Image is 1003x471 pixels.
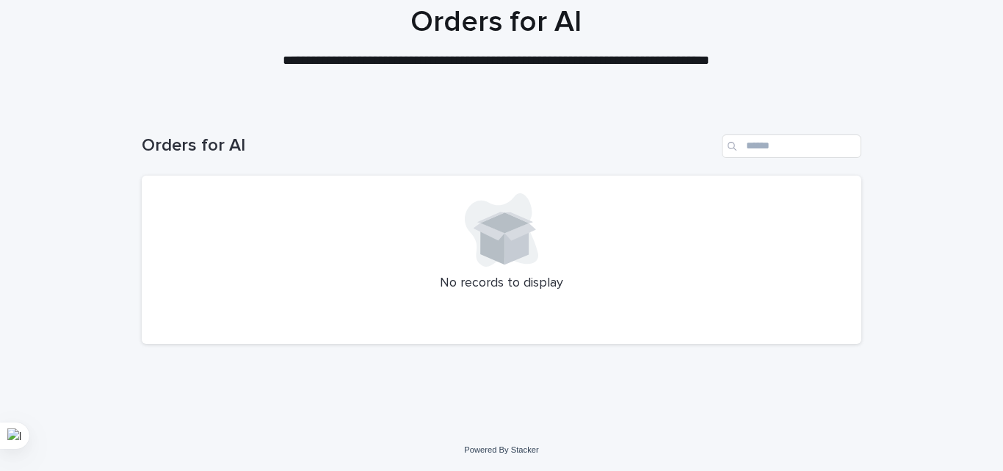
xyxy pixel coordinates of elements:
[722,134,861,158] input: Search
[142,135,716,157] h1: Orders for AI
[464,445,538,454] a: Powered By Stacker
[159,276,844,292] p: No records to display
[137,4,856,40] h1: Orders for AI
